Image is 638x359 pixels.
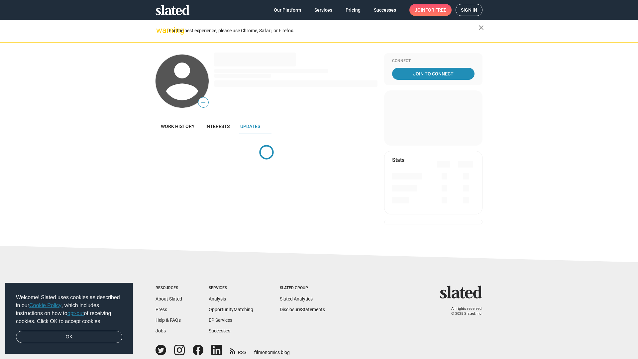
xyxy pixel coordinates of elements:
div: cookieconsent [5,283,133,354]
div: Slated Group [280,286,325,291]
p: All rights reserved. © 2025 Slated, Inc. [444,306,482,316]
mat-icon: close [477,24,485,32]
a: Successes [209,328,230,333]
a: Help & FAQs [156,317,181,323]
span: — [198,98,208,107]
span: Interests [205,124,230,129]
a: Analysis [209,296,226,301]
div: Connect [392,59,475,64]
span: Our Platform [274,4,301,16]
a: DisclosureStatements [280,307,325,312]
span: Join To Connect [393,68,473,80]
a: OpportunityMatching [209,307,253,312]
a: Successes [369,4,401,16]
a: Sign in [456,4,482,16]
a: Our Platform [268,4,306,16]
a: About Slated [156,296,182,301]
mat-card-title: Stats [392,157,404,164]
span: for free [425,4,446,16]
a: Join To Connect [392,68,475,80]
a: dismiss cookie message [16,331,122,343]
a: Cookie Policy [29,302,61,308]
span: Join [415,4,446,16]
mat-icon: warning [156,26,164,34]
a: Work history [156,118,200,134]
a: EP Services [209,317,232,323]
div: Services [209,286,253,291]
span: Welcome! Slated uses cookies as described in our , which includes instructions on how to of recei... [16,294,122,325]
a: Press [156,307,167,312]
a: Updates [235,118,266,134]
div: For the best experience, please use Chrome, Safari, or Firefox. [169,26,478,35]
a: Joinfor free [409,4,452,16]
span: Sign in [461,4,477,16]
a: filmonomics blog [254,344,290,356]
span: Successes [374,4,396,16]
span: Work history [161,124,195,129]
a: Jobs [156,328,166,333]
div: Resources [156,286,182,291]
a: Slated Analytics [280,296,313,301]
span: film [254,350,262,355]
a: Pricing [340,4,366,16]
span: Pricing [346,4,361,16]
span: Services [314,4,332,16]
a: Interests [200,118,235,134]
a: opt-out [67,310,84,316]
span: Updates [240,124,260,129]
a: Services [309,4,338,16]
a: RSS [230,345,246,356]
